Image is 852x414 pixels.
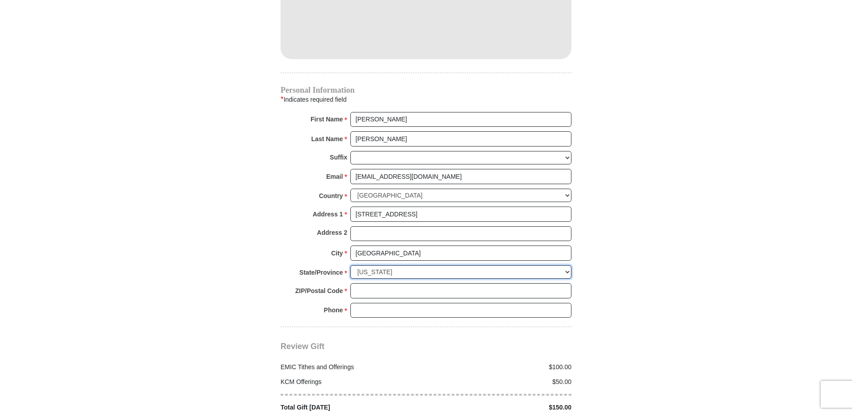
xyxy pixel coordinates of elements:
div: $150.00 [426,403,576,412]
div: KCM Offerings [276,377,426,387]
h4: Personal Information [281,86,571,94]
strong: Address 1 [313,208,343,220]
div: EMIC Tithes and Offerings [276,362,426,372]
strong: Last Name [311,133,343,145]
div: $100.00 [426,362,576,372]
strong: State/Province [299,266,343,279]
strong: Phone [324,304,343,316]
strong: Address 2 [317,226,347,239]
strong: ZIP/Postal Code [295,285,343,297]
span: Review Gift [281,342,324,351]
strong: Email [326,170,343,183]
strong: First Name [311,113,343,125]
strong: Suffix [330,151,347,164]
div: Total Gift [DATE] [276,403,426,412]
strong: City [331,247,343,259]
div: $50.00 [426,377,576,387]
div: Indicates required field [281,94,571,105]
strong: Country [319,190,343,202]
